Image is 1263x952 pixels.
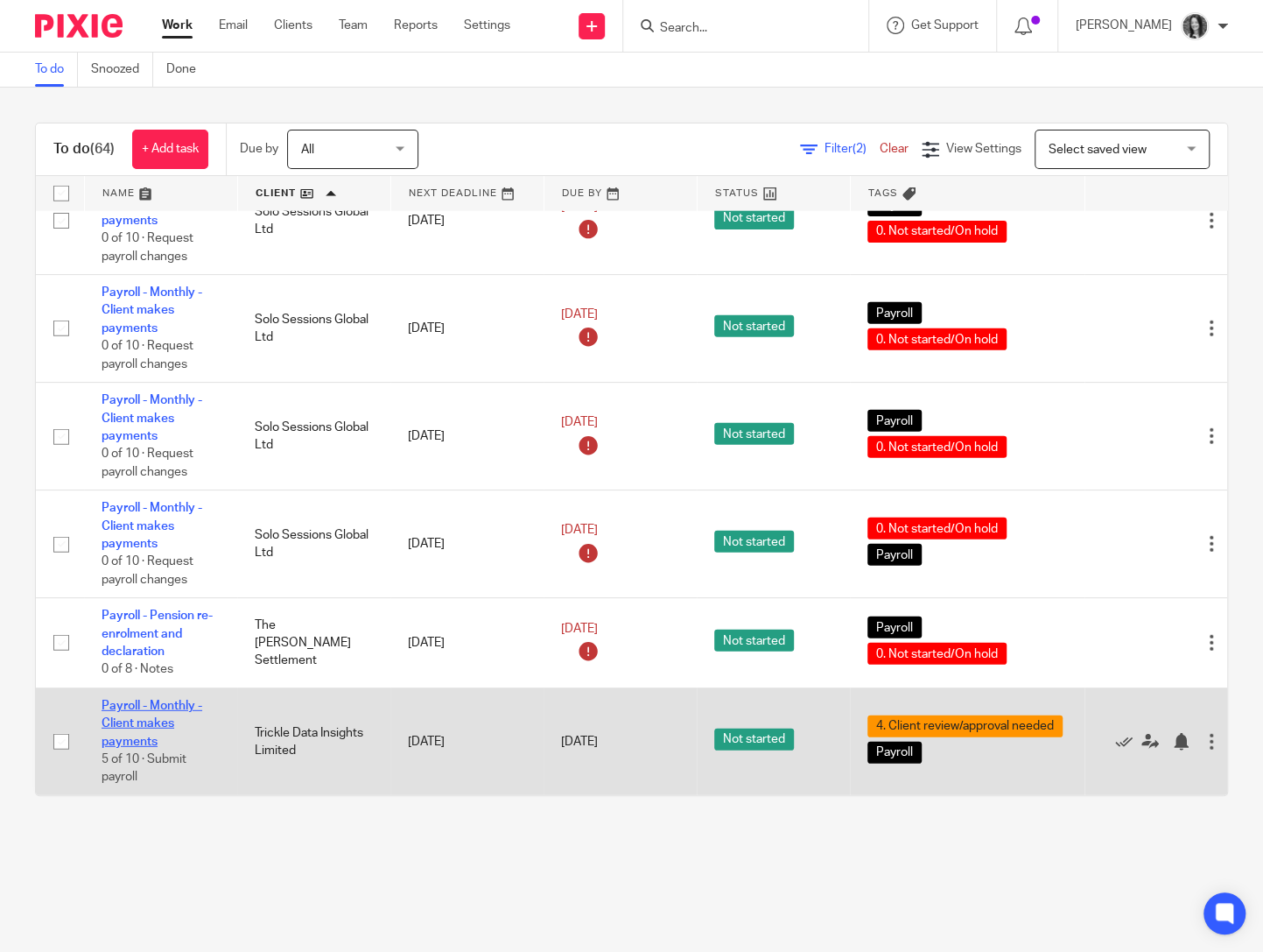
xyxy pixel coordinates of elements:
[390,688,544,795] td: [DATE]
[237,383,390,490] td: Solo Sessions Global Ltd
[53,140,115,159] h1: To do
[102,448,193,478] span: 0 of 10 · Request payroll changes
[868,188,898,198] span: Tags
[867,643,1007,665] span: 0. Not started/On hold
[1181,12,1209,40] img: brodie%203%20small.jpg
[90,142,115,156] span: (64)
[867,328,1007,350] span: 0. Not started/On hold
[132,130,208,169] a: + Add task
[102,502,202,550] a: Payroll - Monthly - Client makes payments
[867,302,922,324] span: Payroll
[102,232,193,263] span: 0 of 10 · Request payroll changes
[219,17,248,34] a: Email
[1076,17,1172,34] p: [PERSON_NAME]
[394,17,438,34] a: Reports
[102,664,173,676] span: 0 of 8 · Notes
[853,143,867,155] span: (2)
[102,700,202,748] a: Payroll - Monthly - Client makes payments
[880,143,909,155] a: Clear
[102,179,202,227] a: Payroll - Monthly - Client makes payments
[867,518,1007,539] span: 0. Not started/On hold
[714,630,794,652] span: Not started
[867,436,1007,458] span: 0. Not started/On hold
[390,490,544,598] td: [DATE]
[714,423,794,445] span: Not started
[102,394,202,442] a: Payroll - Monthly - Client makes payments
[390,275,544,383] td: [DATE]
[237,598,390,688] td: The [PERSON_NAME] Settlement
[561,308,598,321] span: [DATE]
[714,729,794,751] span: Not started
[561,524,598,536] span: [DATE]
[946,143,1021,155] span: View Settings
[561,416,598,428] span: [DATE]
[390,598,544,688] td: [DATE]
[390,167,544,275] td: [DATE]
[464,17,510,34] a: Settings
[274,17,312,34] a: Clients
[162,17,193,34] a: Work
[824,143,880,155] span: Filter
[1115,733,1141,751] a: Mark as done
[237,688,390,795] td: Trickle Data Insights Limited
[166,53,209,87] a: Done
[390,383,544,490] td: [DATE]
[102,286,202,335] a: Payroll - Monthly - Client makes payments
[561,736,598,748] span: [DATE]
[237,275,390,383] td: Solo Sessions Global Ltd
[102,340,193,370] span: 0 of 10 · Request payroll changes
[35,53,78,87] a: To do
[867,617,922,638] span: Payroll
[911,19,979,32] span: Get Support
[1049,144,1147,156] span: Select saved view
[91,53,153,87] a: Snoozed
[237,167,390,275] td: Solo Sessions Global Ltd
[867,716,1063,737] span: 4. Client review/approval needed
[102,610,213,658] a: Payroll - Pension re-enrolment and declaration
[301,144,314,156] span: All
[658,21,816,37] input: Search
[339,17,368,34] a: Team
[867,410,922,432] span: Payroll
[714,531,794,553] span: Not started
[867,544,922,566] span: Payroll
[867,742,922,764] span: Payroll
[240,140,278,158] p: Due by
[867,221,1007,243] span: 0. Not started/On hold
[102,556,193,587] span: 0 of 10 · Request payroll changes
[561,623,598,635] span: [DATE]
[35,14,123,38] img: Pixie
[714,315,794,337] span: Not started
[237,490,390,598] td: Solo Sessions Global Ltd
[102,753,186,784] span: 5 of 10 · Submit payroll
[714,208,794,229] span: Not started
